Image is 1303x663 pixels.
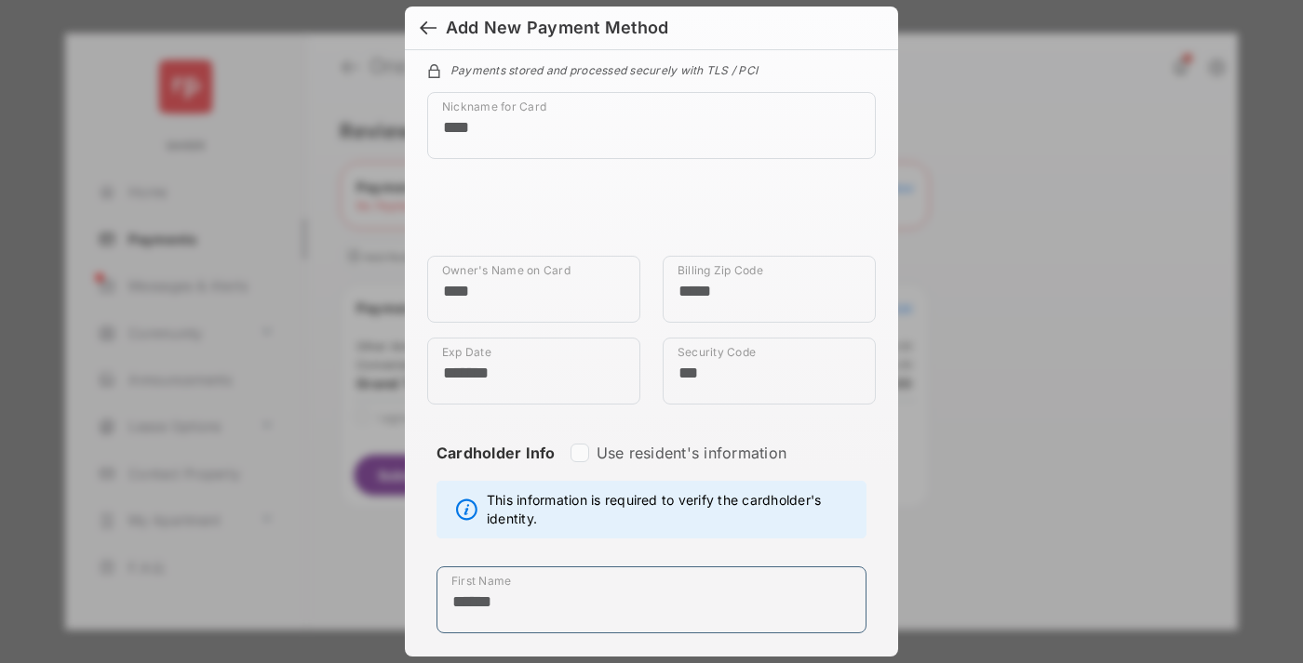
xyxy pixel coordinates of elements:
iframe: Credit card field [427,174,876,256]
div: Add New Payment Method [446,18,668,38]
div: Payments stored and processed securely with TLS / PCI [427,60,876,77]
span: This information is required to verify the cardholder's identity. [487,491,856,528]
label: Use resident's information [597,444,786,462]
strong: Cardholder Info [437,444,556,496]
